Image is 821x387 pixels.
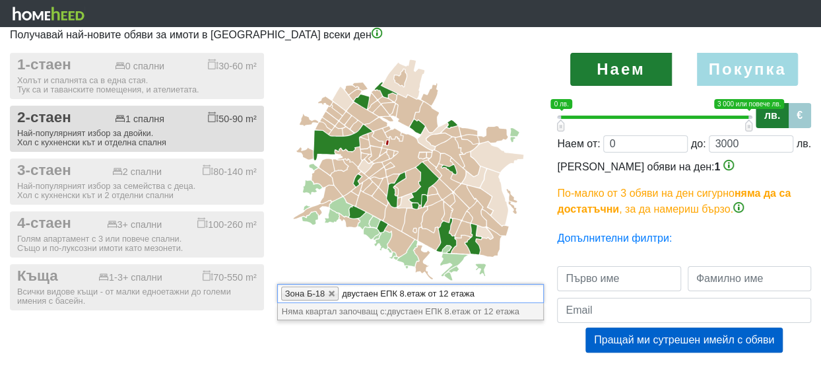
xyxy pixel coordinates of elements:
span: 3 000 или повече лв. [714,99,784,109]
label: лв. [756,103,789,128]
a: Допълнителни филтри: [557,232,672,244]
label: Покупка [697,53,799,86]
div: 1 спалня [115,114,164,125]
input: Фамилно име [688,266,811,291]
li: Няма квартал започващ с: [278,303,544,320]
div: 70-550 m² [203,270,257,283]
span: Зона Б-18 [285,289,325,299]
div: 50-90 m² [208,112,257,125]
label: € [788,103,811,128]
input: Първо име [557,266,680,291]
button: 1-стаен 0 спални 30-60 m² Холът и спалнята са в една стая.Тук са и таванските помещения, и ателие... [10,53,264,99]
p: Получавай най-новите обяви за имоти в [GEOGRAPHIC_DATA] всеки ден [10,27,811,43]
div: до: [691,136,706,152]
label: Наем [570,53,672,86]
div: 2 спални [112,166,162,178]
span: 3-стаен [17,162,71,180]
span: 0 лв. [550,99,572,109]
span: Къща [17,267,58,285]
button: Къща 1-3+ спални 70-550 m² Всички видове къщи - от малки едноетажни до големи имения с басейн. [10,264,264,310]
span: двустаен ЕПК 8.етаж от 12 етажа [387,306,519,316]
input: Email [557,298,811,323]
button: 2-стаен 1 спалня 50-90 m² Най-популярният избор за двойки.Хол с кухненски кът и отделна спалня [10,106,264,152]
div: 3+ спални [107,219,162,230]
p: По-малко от 3 обяви на ден сигурно , за да намериш бързо. [557,186,811,217]
span: 1-стаен [17,56,71,74]
div: Най-популярният избор за двойки. Хол с кухненски кът и отделна спалня [17,129,257,147]
div: Всички видове къщи - от малки едноетажни до големи имения с басейн. [17,287,257,306]
div: 30-60 m² [208,59,257,72]
div: Голям апартамент с 3 или повече спални. Също и по-луксозни имоти като мезонети. [17,234,257,253]
div: лв. [797,136,811,152]
div: 80-140 m² [203,164,257,178]
div: Холът и спалнята са в една стая. Тук са и таванските помещения, и ателиетата. [17,76,257,94]
span: 2-стаен [17,109,71,127]
img: info-3.png [372,28,382,38]
button: 4-стаен 3+ спални 100-260 m² Голям апартамент с 3 или повече спални.Също и по-луксозни имоти като... [10,211,264,258]
div: 100-260 m² [197,217,257,230]
div: Наем от: [557,136,600,152]
span: 1 [714,161,720,172]
button: 3-стаен 2 спални 80-140 m² Най-популярният избор за семейства с деца.Хол с кухненски кът и 2 отде... [10,158,264,205]
div: Най-популярният избор за семейства с деца. Хол с кухненски кът и 2 отделни спални [17,182,257,200]
img: info-3.png [733,202,744,213]
button: Пращай ми сутрешен имейл с обяви [585,328,783,353]
div: 1-3+ спални [98,272,162,283]
div: [PERSON_NAME] обяви на ден: [557,159,811,217]
span: 4-стаен [17,215,71,232]
img: info-3.png [723,160,734,170]
div: 0 спални [115,61,164,72]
